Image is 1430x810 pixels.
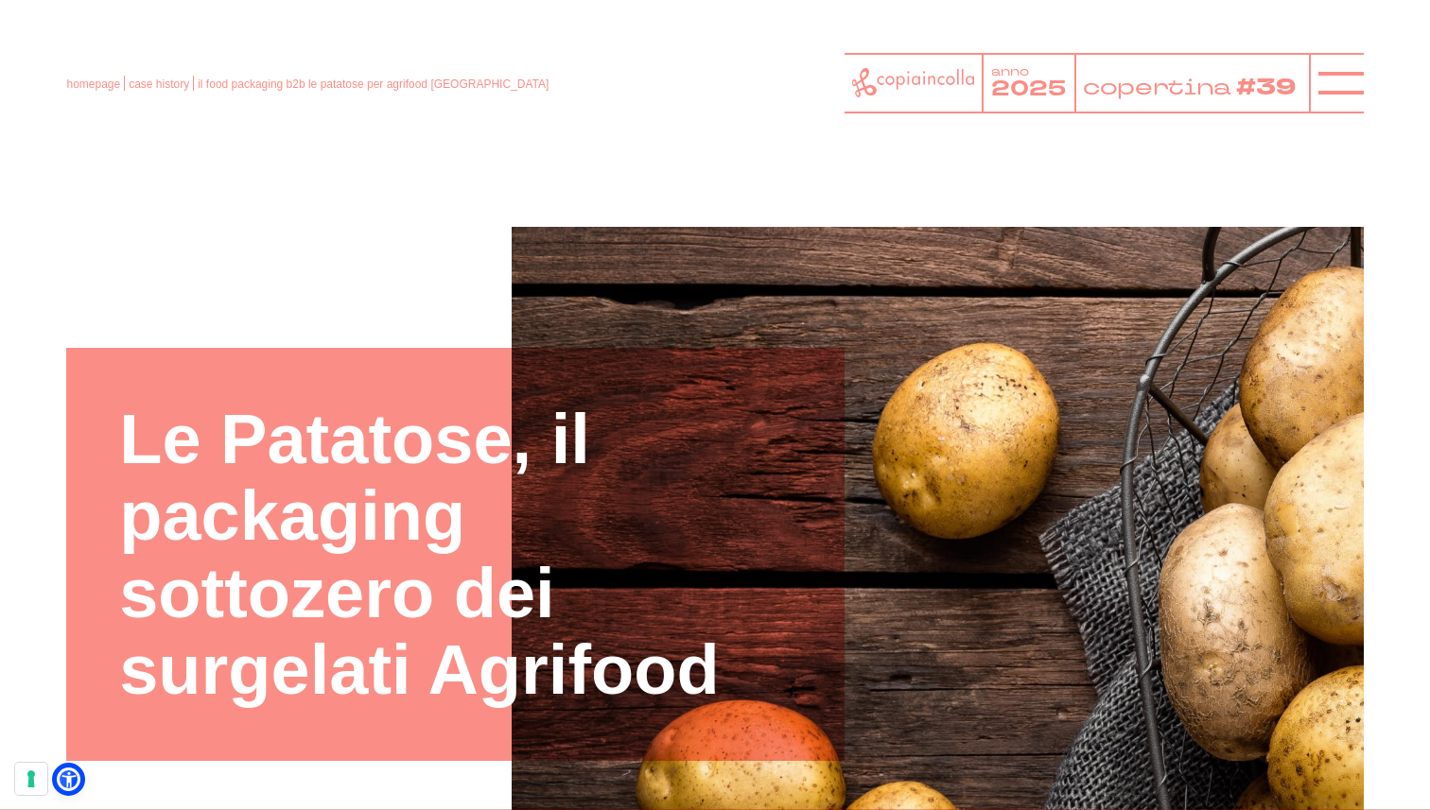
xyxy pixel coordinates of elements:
[1083,72,1234,101] tspan: copertina
[198,78,549,91] span: il food packaging b2b le patatose per agrifood [GEOGRAPHIC_DATA]
[119,401,792,709] h1: Le Patatose, il packaging sottozero dei surgelati Agrifood
[66,78,120,91] a: homepage
[57,767,80,791] a: Open Accessibility Menu
[15,763,47,795] button: Le tue preferenze relative al consenso per le tecnologie di tracciamento
[991,75,1066,103] tspan: 2025
[991,64,1029,80] tspan: anno
[1239,71,1300,104] tspan: #39
[129,78,189,91] a: case history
